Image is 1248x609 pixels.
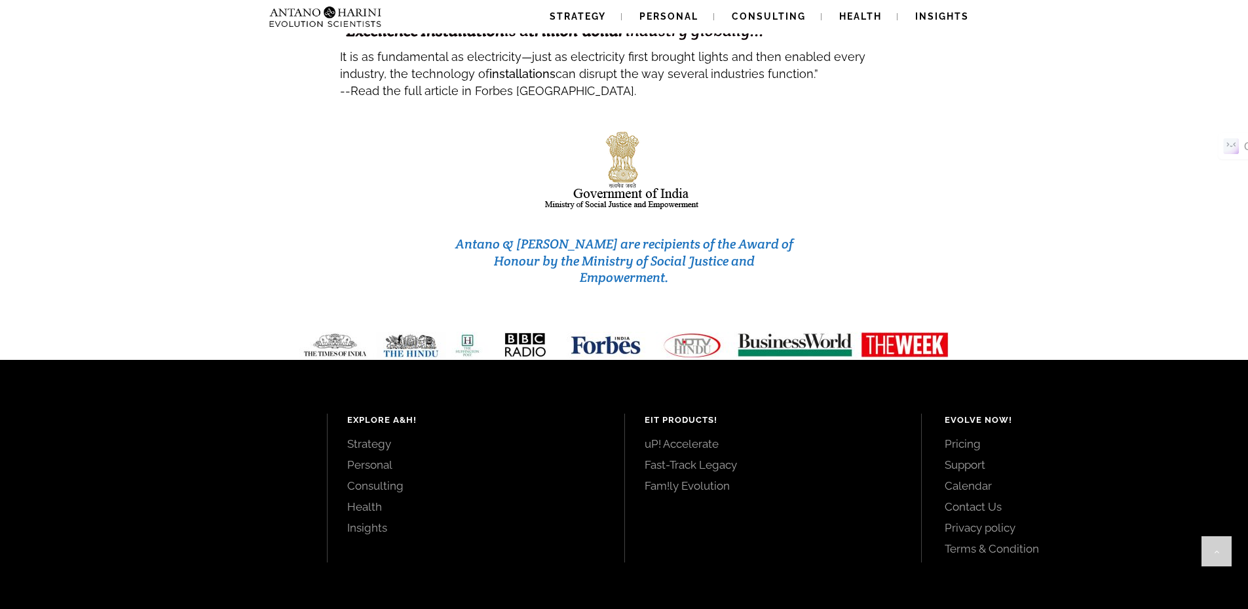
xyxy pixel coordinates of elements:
a: Pricing [945,437,1219,451]
span: It is as fundamental as electricity—just as electricity first brought lights and then enabled eve... [340,50,865,81]
a: Calendar [945,479,1219,493]
span: -- [340,84,350,98]
span: Personal [639,11,698,22]
h3: Antano & [PERSON_NAME] are recipients of the Award of Honour by the Ministry of Social Justice an... [451,236,797,286]
span: Consulting [732,11,806,22]
a: Strategy [347,437,605,451]
a: Fast-Track Legacy [645,458,902,472]
a: Fam!ly Evolution [645,479,902,493]
h4: Explore A&H! [347,414,605,427]
a: Health [347,500,605,514]
strong: Excellence Installation [347,20,504,41]
img: Media-Strip [289,332,960,359]
strong: trillion [529,20,578,41]
a: Support [945,458,1219,472]
a: Contact Us [945,500,1219,514]
h4: Evolve Now! [945,414,1219,427]
a: Personal [347,458,605,472]
span: Strategy [550,11,606,22]
span: Health [839,11,882,22]
strong: installations [489,67,556,81]
h4: EIT Products! [645,414,902,427]
a: Read the full article in Forbes [GEOGRAPHIC_DATA]. [350,77,636,100]
span: Read the full article in Forbes [GEOGRAPHIC_DATA]. [350,84,636,98]
a: Terms & Condition [945,541,1219,556]
strong: dollar [582,20,626,41]
a: Insights [347,521,605,535]
span: Insights [915,11,969,22]
a: Privacy policy [945,521,1219,535]
a: Consulting [347,479,605,493]
img: india-logo1 [544,128,705,212]
span: “ is a - industry globally... [340,20,764,41]
a: uP! Accelerate [645,437,902,451]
